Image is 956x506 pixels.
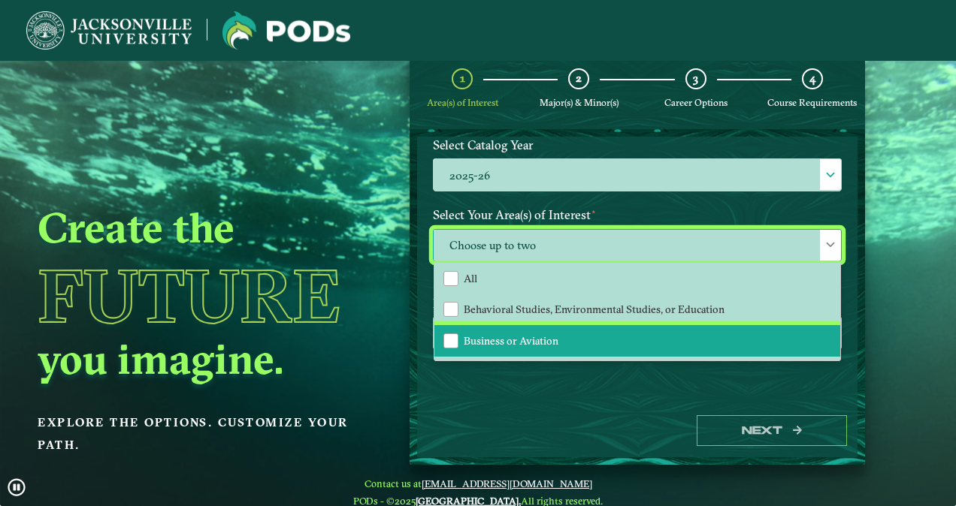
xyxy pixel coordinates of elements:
[353,477,603,489] span: Contact us at
[26,11,192,50] img: Jacksonville University logo
[434,230,841,262] span: Choose up to two
[422,201,853,229] label: Select Your Area(s) of Interest
[464,303,725,316] span: Behavioral Studies, Environmental Studies, or Education
[433,265,842,279] p: Maximum 2 selections are allowed
[664,97,728,108] span: Career Options
[222,11,350,50] img: Jacksonville University logo
[422,477,592,489] a: [EMAIL_ADDRESS][DOMAIN_NAME]
[460,71,465,86] span: 1
[38,411,374,456] p: Explore the options. Customize your path.
[809,71,815,86] span: 4
[434,294,840,325] li: Behavioral Studies, Environmental Studies, or Education
[540,97,619,108] span: Major(s) & Minor(s)
[697,415,847,446] button: Next
[434,263,840,294] li: All
[38,333,374,385] h2: you imagine.
[422,290,853,318] label: Enter your email below to receive a summary of the POD that you create.
[464,334,558,348] span: Business or Aviation
[434,325,840,357] li: Business or Aviation
[434,159,841,191] label: 2025-26
[38,259,374,333] h1: Future
[422,131,853,159] label: Select Catalog Year
[591,206,597,217] sup: ⋆
[434,357,840,388] li: Fine Arts or Humanities
[38,201,374,254] h2: Create the
[427,97,498,108] span: Area(s) of Interest
[767,97,857,108] span: Course Requirements
[433,317,842,349] input: Enter your email
[576,71,582,86] span: 2
[693,71,698,86] span: 3
[433,264,438,274] sup: ⋆
[464,272,477,285] span: All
